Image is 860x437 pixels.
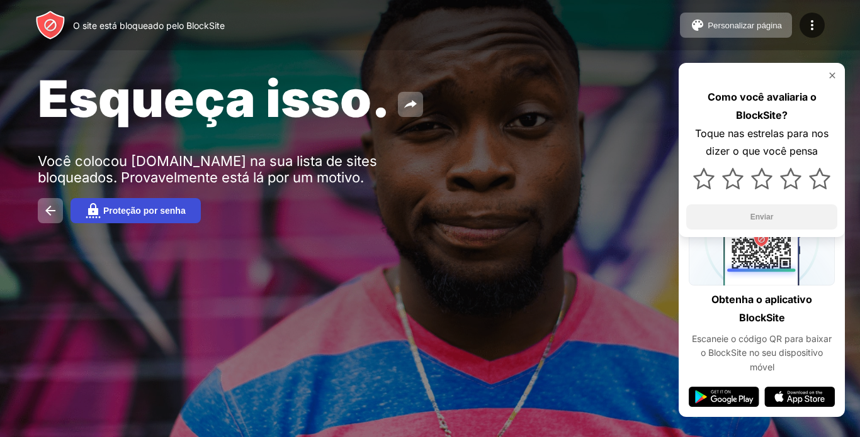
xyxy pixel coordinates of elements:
font: Personalizar página [708,21,782,30]
img: header-logo.svg [35,10,65,40]
font: Toque nas estrelas para nos dizer o que você pensa [695,127,829,158]
font: Como você avaliaria o BlockSite? [708,91,817,121]
font: Proteção por senha [103,206,186,216]
img: star.svg [809,168,830,189]
button: Personalizar página [680,13,792,38]
button: Proteção por senha [71,198,201,223]
font: Obtenha o aplicativo BlockSite [711,293,812,324]
img: pallet.svg [690,18,705,33]
img: app-store.svg [764,387,835,407]
img: password.svg [86,203,101,218]
font: Enviar [750,213,774,221]
img: rate-us-close.svg [827,70,837,80]
font: Esqueça isso. [38,68,390,129]
img: share.svg [403,97,418,112]
font: Você colocou [DOMAIN_NAME] na sua lista de sites bloqueados. Provavelmente está lá por um motivo. [38,153,377,185]
img: star.svg [693,168,715,189]
img: star.svg [722,168,744,189]
font: Escaneie o código QR para baixar o BlockSite no seu dispositivo móvel [692,333,832,372]
font: O site está bloqueado pelo BlockSite [73,20,225,31]
button: Enviar [686,204,837,230]
img: back.svg [43,203,58,218]
img: menu-icon.svg [805,18,820,33]
img: star.svg [751,168,772,189]
img: star.svg [780,168,801,189]
img: google-play.svg [689,387,759,407]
